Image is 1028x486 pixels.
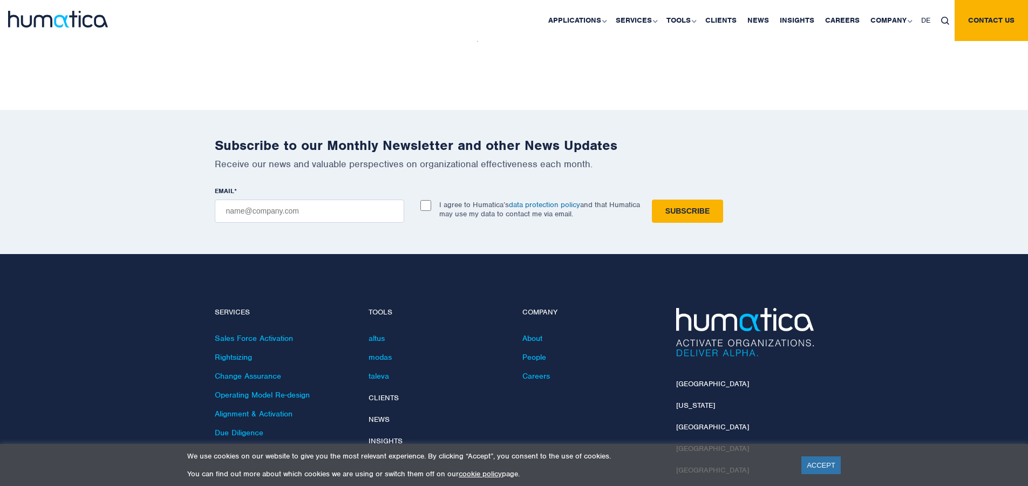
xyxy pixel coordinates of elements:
a: Careers [522,371,550,381]
p: You can find out more about which cookies we are using or switch them off on our page. [187,469,788,478]
a: Alignment & Activation [215,409,292,419]
a: data protection policy [509,200,580,209]
a: Rightsizing [215,352,252,362]
a: Sales Force Activation [215,333,293,343]
a: News [369,415,390,424]
a: About [522,333,542,343]
img: search_icon [941,17,949,25]
input: name@company.com [215,200,404,223]
a: Operating Model Re-design [215,390,310,400]
a: modas [369,352,392,362]
a: People [522,352,546,362]
input: Subscribe [652,200,723,223]
h2: Subscribe to our Monthly Newsletter and other News Updates [215,137,814,154]
a: cookie policy [459,469,502,478]
a: Change Assurance [215,371,281,381]
a: [GEOGRAPHIC_DATA] [676,422,749,432]
span: DE [921,16,930,25]
h4: Services [215,308,352,317]
h4: Tools [369,308,506,317]
a: [GEOGRAPHIC_DATA] [676,379,749,388]
p: I agree to Humatica’s and that Humatica may use my data to contact me via email. [439,200,640,218]
a: altus [369,333,385,343]
img: logo [8,11,108,28]
img: Humatica [676,308,814,357]
a: taleva [369,371,389,381]
p: Receive our news and valuable perspectives on organizational effectiveness each month. [215,158,814,170]
p: We use cookies on our website to give you the most relevant experience. By clicking “Accept”, you... [187,451,788,461]
h4: Company [522,308,660,317]
a: ACCEPT [801,456,841,474]
a: Clients [369,393,399,402]
input: I agree to Humatica’sdata protection policyand that Humatica may use my data to contact me via em... [420,200,431,211]
a: Insights [369,436,403,446]
a: Due Diligence [215,428,263,437]
span: EMAIL [215,187,234,195]
a: [US_STATE] [676,401,715,410]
